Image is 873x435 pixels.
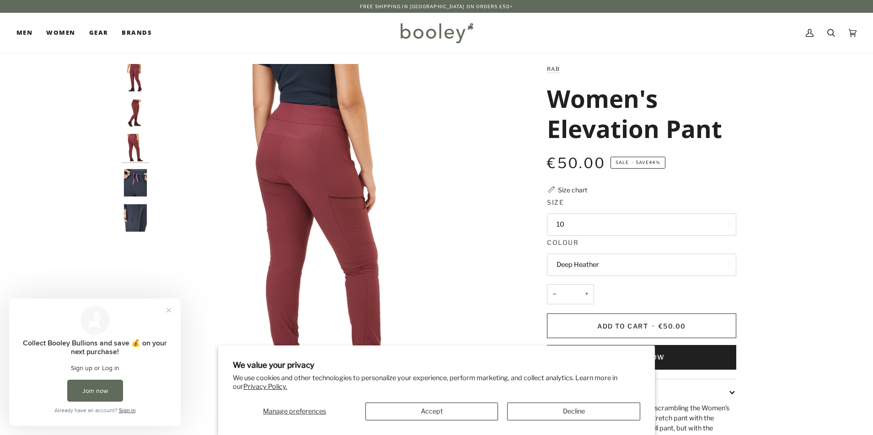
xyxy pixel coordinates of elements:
span: €50.00 [547,154,605,172]
a: Women [39,13,82,53]
a: Privacy Policy. [243,382,287,391]
span: Women [46,28,75,37]
img: Booley [396,20,477,46]
span: Colour [547,238,578,247]
h1: Women's Elevation Pant [547,83,729,143]
span: Sale [616,160,629,165]
span: • [650,322,657,330]
button: + [579,284,594,305]
a: Men [16,13,39,53]
div: Size chart [558,185,587,195]
button: Add to Cart • €50.00 [547,313,736,338]
span: Add to Cart [597,322,648,330]
span: 44% [649,160,660,165]
span: Gear [89,28,108,37]
input: Quantity [547,284,594,305]
img: Rab Women's Elevation Pant - Booley Galway [122,169,149,196]
span: Size [547,197,564,207]
img: Rab Women&#39;s Elevation Pant Deep Heather - Booley Galway [154,64,515,425]
button: Accept [365,403,498,420]
img: Rab Women's Elevation Pant Deep Heather - Booley Galway [122,134,149,161]
span: Manage preferences [263,407,326,415]
button: − [547,284,562,305]
button: Manage preferences [233,403,356,420]
img: Rab Women's Elevation Pant Deep Heather - Booley Galway [122,99,149,127]
span: Save [611,157,665,169]
div: Rab Women's Elevation Pant Deep Heather - Booley Galway [154,64,515,425]
img: Rab Women's Elevation Pant Deep Heather - Booley Galway [122,64,149,91]
iframe: Loyalty program pop-up with offers and actions [9,298,181,426]
span: Men [16,28,32,37]
h2: We value your privacy [233,360,640,370]
p: Free Shipping in [GEOGRAPHIC_DATA] on Orders €50+ [360,3,513,10]
img: Rab Women's Elevation Pant - Booley Galway [122,204,149,232]
a: Brands [115,13,159,53]
span: €50.00 [659,322,686,330]
span: Brands [122,28,152,37]
p: We use cookies and other technologies to personalize your experience, perform marketing, and coll... [233,374,640,391]
button: Deep Heather [547,254,736,276]
button: Buy it now [547,345,736,370]
button: 10 [547,213,736,236]
a: Rab [547,66,560,72]
a: Gear [82,13,115,53]
em: • [630,160,636,165]
button: Decline [507,403,640,420]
